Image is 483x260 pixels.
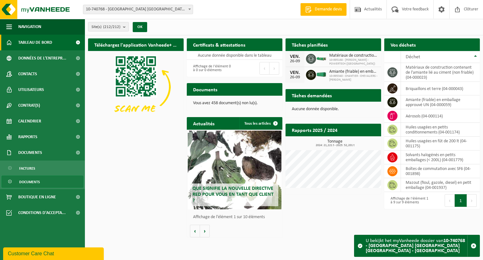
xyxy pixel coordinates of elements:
[88,51,184,123] img: Download de VHEPlus App
[18,129,37,145] span: Rapports
[401,123,480,137] td: huiles usagées en petits conditionnements (04-001174)
[103,25,120,29] count: (212/212)
[387,194,429,207] div: Affichage de l'élément 1 à 9 sur 9 éléments
[269,62,279,75] button: Next
[401,82,480,95] td: briquaillons et terre (04-000043)
[316,55,327,61] img: HK-XC-10-GN-00
[2,176,83,188] a: Documents
[2,162,83,174] a: Factures
[289,70,301,75] div: VEN.
[286,38,334,51] h2: Tâches planifiées
[313,6,343,13] span: Demande devis
[187,117,221,129] h2: Actualités
[366,235,467,257] div: U bekijkt het myVanheede dossier van
[286,89,338,101] h2: Tâches demandées
[329,58,378,66] span: 10-995168 - [PERSON_NAME] - POWERTECH ([GEOGRAPHIC_DATA])
[326,136,380,149] a: Consulter les rapports
[187,51,282,60] td: Aucune donnée disponible dans le tableau
[289,75,301,80] div: 26-09
[18,205,66,221] span: Conditions d'accepta...
[19,162,35,174] span: Factures
[401,63,480,82] td: matériaux de construction contenant de l'amiante lié au ciment (non friable) (04-000023)
[92,22,120,32] span: Site(s)
[18,19,41,35] span: Navigation
[88,38,184,51] h2: Téléchargez l'application Vanheede+ maintenant!
[401,150,480,164] td: solvants halogénés en petits emballages (< 200L) (04-001779)
[401,109,480,123] td: aérosols (04-000114)
[289,144,381,147] span: 2024: 21,221 t - 2025: 52,201 t
[406,54,420,59] span: Déchet
[18,113,41,129] span: Calendrier
[300,3,347,16] a: Demande devis
[455,194,467,207] button: 1
[401,164,480,178] td: Boîtes de commutation avec SF6 (04-001898)
[467,194,477,207] button: Next
[192,186,274,203] span: Que signifie la nouvelle directive RED pour vous en tant que client ?
[19,176,40,188] span: Documents
[286,124,344,136] h2: Rapports 2025 / 2024
[239,117,282,130] a: Tous les articles
[190,61,231,75] div: Affichage de l'élément 0 à 0 sur 0 éléments
[289,139,381,147] h3: Tonnage
[18,35,52,50] span: Tableau de bord
[18,98,40,113] span: Contrat(s)
[366,238,465,253] strong: 10-740768 - [GEOGRAPHIC_DATA] [GEOGRAPHIC_DATA] [GEOGRAPHIC_DATA] - [GEOGRAPHIC_DATA]
[133,22,147,32] button: OK
[187,83,224,95] h2: Documents
[190,225,200,237] button: Vorige
[401,95,480,109] td: amiante (friable) en emballage approuvé UN (04-000059)
[188,131,281,209] a: Que signifie la nouvelle directive RED pour vous en tant que client ?
[18,66,37,82] span: Contacts
[384,38,422,51] h2: Vos déchets
[329,53,378,58] span: Matériaux de construction contenant de l'amiante lié au ciment (non friable)
[18,145,42,161] span: Documents
[316,71,327,77] img: HK-XA-30-GN-00
[193,215,279,219] p: Affichage de l'élément 1 sur 10 éléments
[289,54,301,59] div: VEN.
[18,189,56,205] span: Boutique en ligne
[289,59,301,64] div: 26-09
[200,225,210,237] button: Volgende
[329,74,378,82] span: 10-995340 - CHANTIER - CHEVALIERS - [PERSON_NAME]
[259,62,269,75] button: Previous
[3,246,105,260] iframe: chat widget
[329,69,378,74] span: Amiante (friable) en emballage approuvé un
[88,22,129,31] button: Site(s)(212/212)
[193,101,276,105] p: Vous avez 458 document(s) non lu(s).
[18,50,66,66] span: Données de l'entrepr...
[292,107,375,111] p: Aucune donnée disponible.
[18,82,44,98] span: Utilisateurs
[401,178,480,192] td: mazout (fioul, gazole, diesel) en petit emballage (04-001937)
[445,194,455,207] button: Previous
[83,5,193,14] span: 10-740768 - VALENS DÉPARTEMENT ARFI EIFFAGE - OUDERGEM
[401,137,480,150] td: huiles usagées en fût de 200 lt (04-001175)
[187,38,252,51] h2: Certificats & attestations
